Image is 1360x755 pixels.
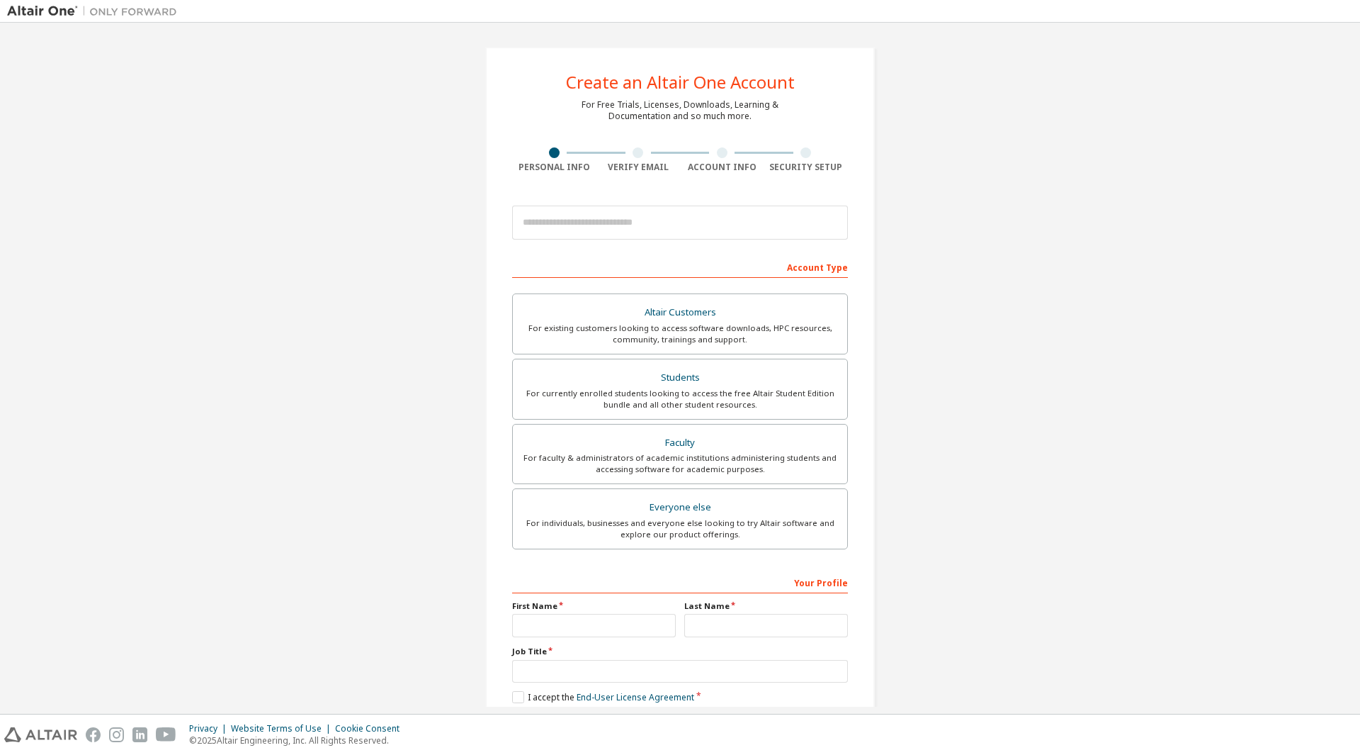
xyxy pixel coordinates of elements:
div: Account Info [680,162,764,173]
div: Verify Email [596,162,681,173]
div: Website Terms of Use [231,723,335,734]
label: Last Name [684,600,848,612]
div: Cookie Consent [335,723,408,734]
div: For Free Trials, Licenses, Downloads, Learning & Documentation and so much more. [582,99,778,122]
div: Privacy [189,723,231,734]
div: Create an Altair One Account [566,74,795,91]
label: First Name [512,600,676,612]
div: Altair Customers [521,303,839,323]
div: Students [521,368,839,388]
div: Security Setup [764,162,849,173]
p: © 2025 Altair Engineering, Inc. All Rights Reserved. [189,734,408,746]
a: End-User License Agreement [577,691,694,703]
div: Faculty [521,433,839,453]
div: Personal Info [512,162,596,173]
label: Job Title [512,646,848,657]
div: For currently enrolled students looking to access the free Altair Student Edition bundle and all ... [521,388,839,410]
img: altair_logo.svg [4,727,77,742]
div: For faculty & administrators of academic institutions administering students and accessing softwa... [521,452,839,475]
img: youtube.svg [156,727,176,742]
div: Account Type [512,255,848,278]
div: Everyone else [521,498,839,518]
img: instagram.svg [109,727,124,742]
label: I accept the [512,691,694,703]
div: For existing customers looking to access software downloads, HPC resources, community, trainings ... [521,323,839,345]
div: For individuals, businesses and everyone else looking to try Altair software and explore our prod... [521,518,839,540]
div: Your Profile [512,571,848,593]
img: facebook.svg [86,727,101,742]
img: Altair One [7,4,184,18]
img: linkedin.svg [132,727,147,742]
